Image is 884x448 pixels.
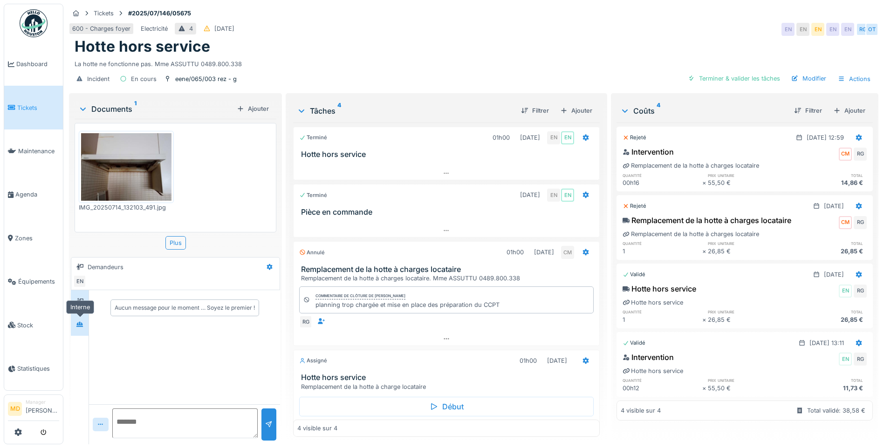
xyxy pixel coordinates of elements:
[301,274,596,283] div: Remplacement de la hotte à charges locataire. Mme ASSUTTU 0489.800.338
[623,247,702,256] div: 1
[16,60,59,68] span: Dashboard
[73,275,86,288] div: EN
[141,24,168,33] div: Electricité
[623,202,646,210] div: Rejeté
[702,384,708,393] div: ×
[299,397,594,416] div: Début
[15,234,59,243] span: Zones
[18,277,59,286] span: Équipements
[4,86,63,129] a: Tickets
[824,202,844,210] div: [DATE]
[26,399,59,406] div: Manager
[299,357,327,365] div: Assigné
[623,352,674,363] div: Intervention
[623,309,702,315] h6: quantité
[520,356,537,365] div: 01h00
[623,298,683,307] div: Hotte hors service
[17,364,59,373] span: Statistiques
[623,172,702,178] h6: quantité
[684,72,784,85] div: Terminer & valider les tâches
[623,134,646,142] div: Rejeté
[301,150,596,159] h3: Hotte hors service
[4,347,63,390] a: Statistiques
[547,131,560,144] div: EN
[621,406,661,415] div: 4 visible sur 4
[517,104,553,117] div: Filtrer
[66,300,94,314] div: Interne
[214,24,234,33] div: [DATE]
[623,315,702,324] div: 1
[4,173,63,216] a: Agenda
[493,133,510,142] div: 01h00
[547,356,567,365] div: [DATE]
[829,104,869,117] div: Ajouter
[620,105,787,116] div: Coûts
[623,178,702,187] div: 00h16
[87,75,110,83] div: Incident
[708,172,787,178] h6: prix unitaire
[175,75,237,83] div: eene/065/003 rez - g
[839,148,852,161] div: CM
[8,402,22,416] li: MD
[854,285,867,298] div: RG
[507,248,524,257] div: 01h00
[824,270,844,279] div: [DATE]
[131,75,157,83] div: En cours
[547,189,560,202] div: EN
[623,339,645,347] div: Validé
[189,24,193,33] div: 4
[788,172,867,178] h6: total
[556,104,596,117] div: Ajouter
[790,104,826,117] div: Filtrer
[26,399,59,419] li: [PERSON_NAME]
[299,315,312,328] div: RG
[165,236,186,250] div: Plus
[623,271,645,278] div: Validé
[623,367,683,375] div: Hotte hors service
[854,216,867,229] div: RG
[788,384,867,393] div: 11,73 €
[20,9,48,37] img: Badge_color-CXgf-gQk.svg
[623,377,702,383] h6: quantité
[702,247,708,256] div: ×
[834,72,875,86] div: Actions
[337,105,341,116] sup: 4
[788,309,867,315] h6: total
[4,42,63,86] a: Dashboard
[4,217,63,260] a: Zones
[841,23,854,36] div: EN
[839,285,852,298] div: EN
[708,309,787,315] h6: prix unitaire
[807,406,865,415] div: Total validé: 38,58 €
[297,105,514,116] div: Tâches
[520,190,540,199] div: [DATE]
[134,103,137,115] sup: 1
[856,23,869,36] div: RG
[17,321,59,330] span: Stock
[534,248,554,257] div: [DATE]
[115,304,255,312] div: Aucun message pour le moment … Soyez le premier !
[708,377,787,383] h6: prix unitaire
[854,148,867,161] div: RG
[623,283,696,294] div: Hotte hors service
[8,399,59,421] a: MD Manager[PERSON_NAME]
[15,190,59,199] span: Agenda
[865,23,878,36] div: OT
[299,191,327,199] div: Terminé
[788,178,867,187] div: 14,86 €
[708,178,787,187] div: 55,50 €
[702,315,708,324] div: ×
[788,315,867,324] div: 26,85 €
[301,208,596,217] h3: Pièce en commande
[561,131,574,144] div: EN
[623,146,674,157] div: Intervention
[561,189,574,202] div: EN
[81,133,171,201] img: 23xtzlu9at7shm7ogxldk3mxizku
[839,216,852,229] div: CM
[301,265,596,274] h3: Remplacement de la hotte à charges locataire
[233,102,273,115] div: Ajouter
[4,129,63,173] a: Maintenance
[708,315,787,324] div: 26,85 €
[299,134,327,142] div: Terminé
[561,246,574,259] div: CM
